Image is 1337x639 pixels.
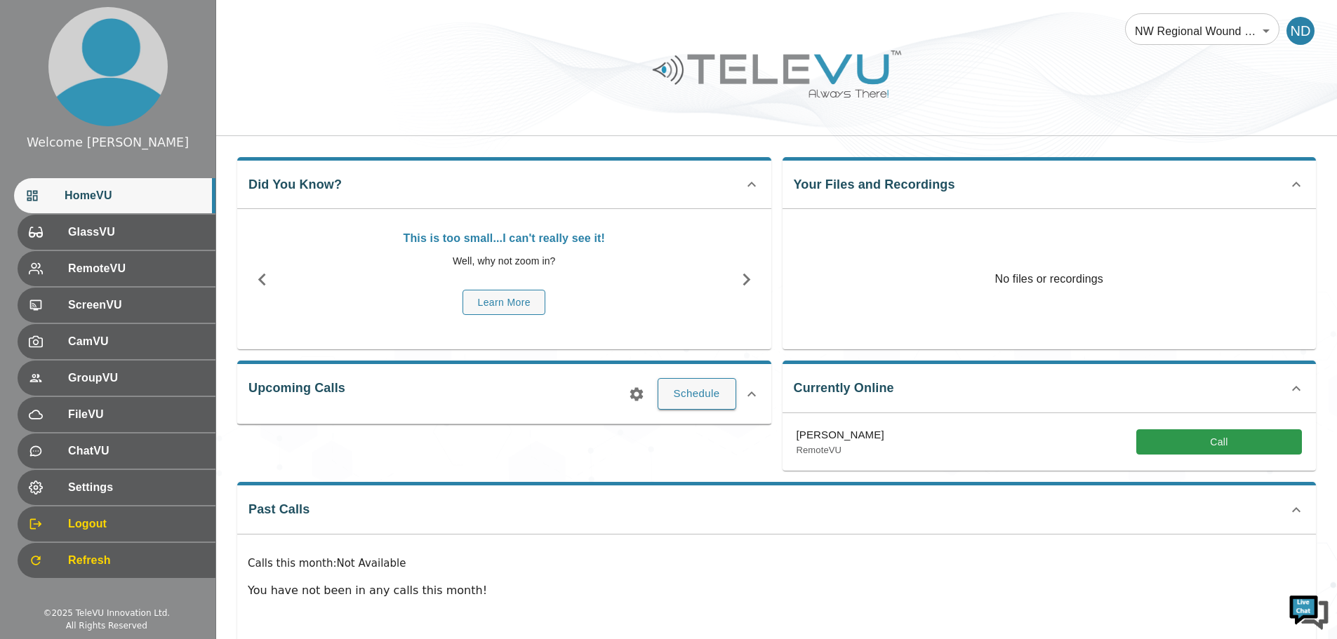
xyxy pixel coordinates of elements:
[68,333,204,350] span: CamVU
[1288,590,1330,632] img: Chat Widget
[783,209,1317,349] p: No files or recordings
[14,178,215,213] div: HomeVU
[18,361,215,396] div: GroupVU
[27,133,189,152] div: Welcome [PERSON_NAME]
[18,324,215,359] div: CamVU
[68,224,204,241] span: GlassVU
[18,470,215,505] div: Settings
[68,297,204,314] span: ScreenVU
[1125,11,1279,51] div: NW Regional Wound Care
[18,506,215,542] div: Logout
[294,230,714,247] p: This is too small...I can't really see it!
[1136,429,1302,455] button: Call
[797,443,884,457] p: RemoteVU
[248,582,1305,599] p: You have not been in any calls this month!
[66,619,147,632] div: All Rights Reserved
[658,378,736,409] button: Schedule
[797,427,884,443] p: [PERSON_NAME]
[68,260,204,277] span: RemoteVU
[294,254,714,269] p: Well, why not zoom in?
[65,187,204,204] span: HomeVU
[68,479,204,496] span: Settings
[18,433,215,469] div: ChatVU
[68,370,204,386] span: GroupVU
[18,397,215,432] div: FileVU
[18,543,215,578] div: Refresh
[18,288,215,323] div: ScreenVU
[18,215,215,250] div: GlassVU
[68,443,204,459] span: ChatVU
[18,251,215,286] div: RemoteVU
[248,556,1305,572] p: Calls this month : Not Available
[651,45,903,103] img: Logo
[68,552,204,569] span: Refresh
[1286,17,1315,45] div: ND
[68,516,204,532] span: Logout
[463,290,545,316] button: Learn More
[68,406,204,423] span: FileVU
[48,7,168,126] img: profile.png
